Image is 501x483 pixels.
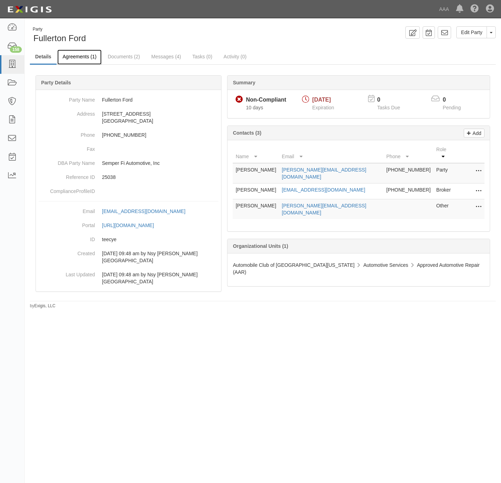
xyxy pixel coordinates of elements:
[236,96,243,103] i: Non-Compliant
[384,143,433,163] th: Phone
[30,303,56,309] small: by
[384,163,433,183] td: [PHONE_NUMBER]
[39,128,218,142] dd: [PHONE_NUMBER]
[218,50,252,64] a: Activity (0)
[443,105,461,110] span: Pending
[102,208,193,214] a: [EMAIL_ADDRESS][DOMAIN_NAME]
[282,203,366,215] a: [PERSON_NAME][EMAIL_ADDRESS][DOMAIN_NAME]
[187,50,218,64] a: Tasks (0)
[39,170,95,181] dt: Reference ID
[30,50,57,65] a: Details
[39,142,95,153] dt: Fax
[470,5,479,13] i: Help Center - Complianz
[363,262,408,268] span: Automotive Services
[312,105,334,110] span: Expiration
[246,96,286,104] div: Non-Compliant
[282,187,365,193] a: [EMAIL_ADDRESS][DOMAIN_NAME]
[233,143,279,163] th: Name
[233,80,255,85] b: Summary
[433,183,456,199] td: Broker
[39,268,218,289] dd: 03/14/2025 09:48 am by Nsy Archibong-Usoro
[33,33,86,43] span: Fullerton Ford
[233,163,279,183] td: [PERSON_NAME]
[233,183,279,199] td: [PERSON_NAME]
[433,199,456,219] td: Other
[471,129,481,137] p: Add
[102,50,145,64] a: Documents (2)
[30,26,258,44] div: Fullerton Ford
[146,50,186,64] a: Messages (4)
[433,143,456,163] th: Role
[102,223,162,228] a: [URL][DOMAIN_NAME]
[102,174,218,181] p: 25038
[279,143,384,163] th: Email
[39,107,95,117] dt: Address
[377,105,400,110] span: Tasks Due
[443,96,469,104] p: 0
[233,262,354,268] span: Automobile Club of [GEOGRAPHIC_DATA][US_STATE]
[102,160,218,167] p: Semper Fi Automotive, Inc
[39,93,218,107] dd: Fullerton Ford
[10,46,22,53] div: 158
[39,93,95,103] dt: Party Name
[464,129,484,137] a: Add
[34,303,56,308] a: Exigis, LLC
[33,26,86,32] div: Party
[57,50,102,65] a: Agreements (1)
[39,204,95,215] dt: Email
[384,183,433,199] td: [PHONE_NUMBER]
[39,156,95,167] dt: DBA Party Name
[39,232,95,243] dt: ID
[39,184,95,195] dt: ComplianceProfileID
[39,246,95,257] dt: Created
[39,107,218,128] dd: [STREET_ADDRESS] [GEOGRAPHIC_DATA]
[436,2,452,16] a: AAA
[5,3,54,16] img: logo-5460c22ac91f19d4615b14bd174203de0afe785f0fc80cf4dbbc73dc1793850b.png
[377,96,409,104] p: 0
[102,208,185,215] div: [EMAIL_ADDRESS][DOMAIN_NAME]
[39,246,218,268] dd: 03/14/2025 09:48 am by Nsy Archibong-Usoro
[39,268,95,278] dt: Last Updated
[246,105,263,110] span: Since 08/26/2025
[39,218,95,229] dt: Portal
[312,97,331,103] span: [DATE]
[456,26,487,38] a: Edit Party
[233,199,279,219] td: [PERSON_NAME]
[233,130,261,136] b: Contacts (3)
[39,232,218,246] dd: teecye
[282,167,366,180] a: [PERSON_NAME][EMAIL_ADDRESS][DOMAIN_NAME]
[433,163,456,183] td: Party
[233,243,288,249] b: Organizational Units (1)
[41,80,71,85] b: Party Details
[39,128,95,139] dt: Phone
